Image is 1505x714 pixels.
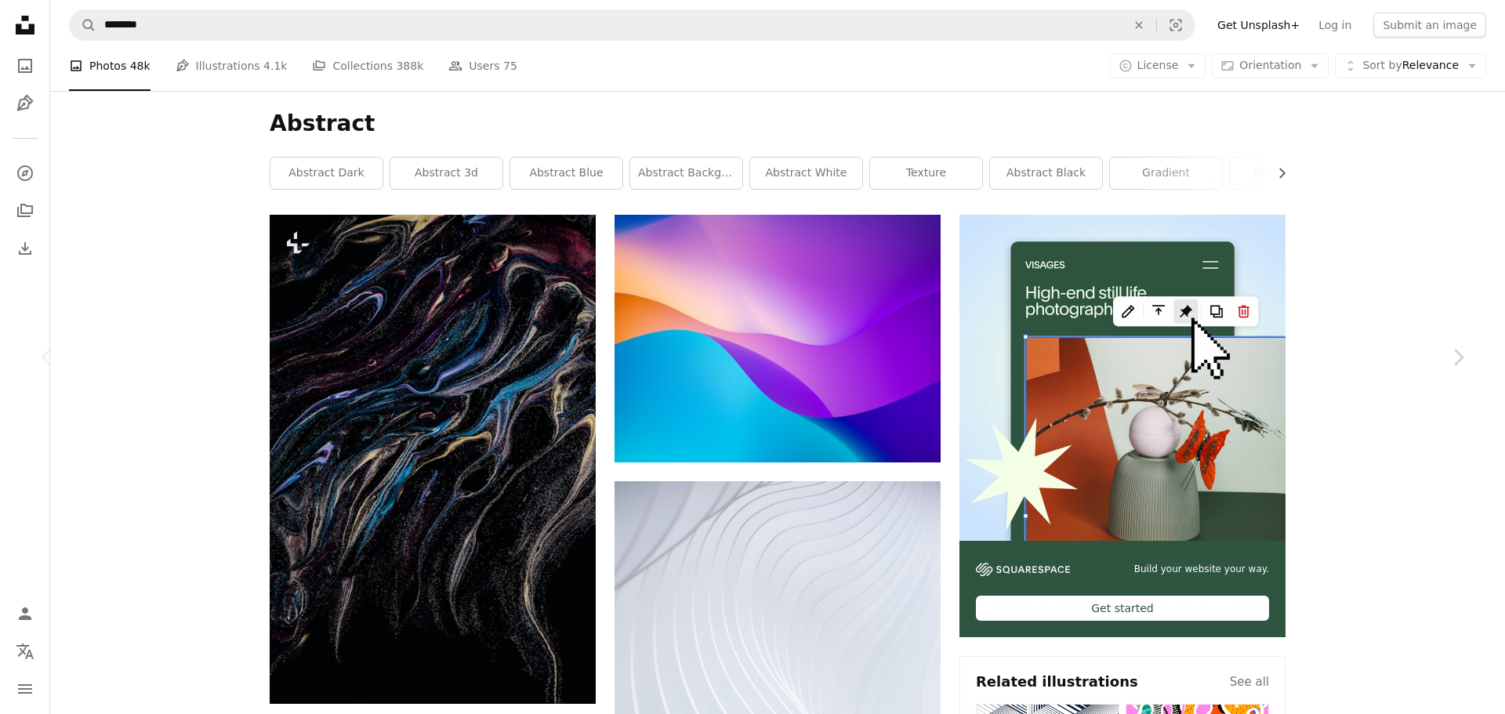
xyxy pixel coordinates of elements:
button: License [1110,53,1206,78]
button: Orientation [1212,53,1329,78]
a: abstract white [750,158,862,189]
span: 75 [503,57,517,74]
span: Relevance [1362,58,1459,74]
span: Sort by [1362,59,1402,71]
a: See all [1230,672,1269,691]
a: Illustrations [9,88,41,119]
form: Find visuals sitewide [69,9,1195,41]
button: Submit an image [1373,13,1486,38]
span: Orientation [1239,59,1301,71]
a: abstract art [1230,158,1342,189]
a: abstract background [630,158,742,189]
span: Build your website your way. [1134,563,1269,576]
img: a black background with a multicolored swirl [270,215,596,704]
a: abstract blue [510,158,622,189]
button: Sort byRelevance [1335,53,1486,78]
a: Log in / Sign up [9,598,41,629]
button: Language [9,636,41,667]
a: Photos [9,50,41,82]
a: Illustrations 4.1k [176,41,288,91]
a: Next [1411,282,1505,433]
a: Get Unsplash+ [1208,13,1309,38]
a: Explore [9,158,41,189]
a: gradient [1110,158,1222,189]
a: Users 75 [448,41,517,91]
img: blue orange and yellow wallpaper [615,215,941,462]
button: Visual search [1157,10,1195,40]
a: Collections 388k [312,41,423,91]
a: abstract black [990,158,1102,189]
img: file-1723602894256-972c108553a7image [959,215,1286,541]
button: Search Unsplash [70,10,96,40]
a: texture [870,158,982,189]
a: a black background with a multicolored swirl [270,451,596,466]
a: Build your website your way.Get started [959,215,1286,637]
a: Log in [1309,13,1361,38]
button: Clear [1122,10,1156,40]
img: file-1606177908946-d1eed1cbe4f5image [976,563,1070,576]
button: Menu [9,673,41,705]
a: Collections [9,195,41,227]
span: 4.1k [263,57,287,74]
h1: Abstract [270,110,1286,138]
a: Download History [9,233,41,264]
a: blue orange and yellow wallpaper [615,332,941,346]
a: abstract dark [270,158,383,189]
div: Get started [976,596,1269,621]
button: scroll list to the right [1267,158,1286,189]
span: License [1137,59,1179,71]
span: 388k [396,57,423,74]
h4: Related illustrations [976,672,1138,691]
a: abstract 3d [390,158,502,189]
